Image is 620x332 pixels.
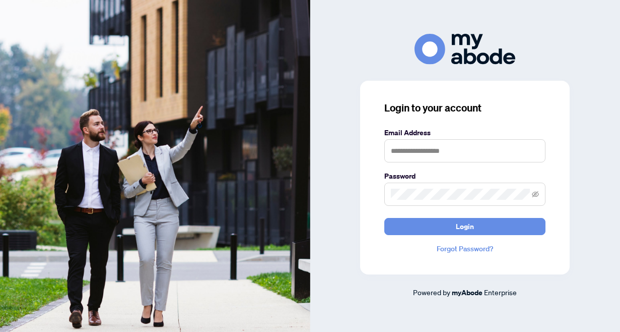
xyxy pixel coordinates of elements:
img: ma-logo [415,34,515,65]
span: Powered by [413,288,450,297]
label: Email Address [384,127,545,138]
span: Login [456,218,474,235]
label: Password [384,171,545,182]
h3: Login to your account [384,101,545,115]
span: eye-invisible [532,191,539,198]
button: Login [384,218,545,235]
a: myAbode [452,287,483,298]
a: Forgot Password? [384,243,545,254]
span: Enterprise [484,288,517,297]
